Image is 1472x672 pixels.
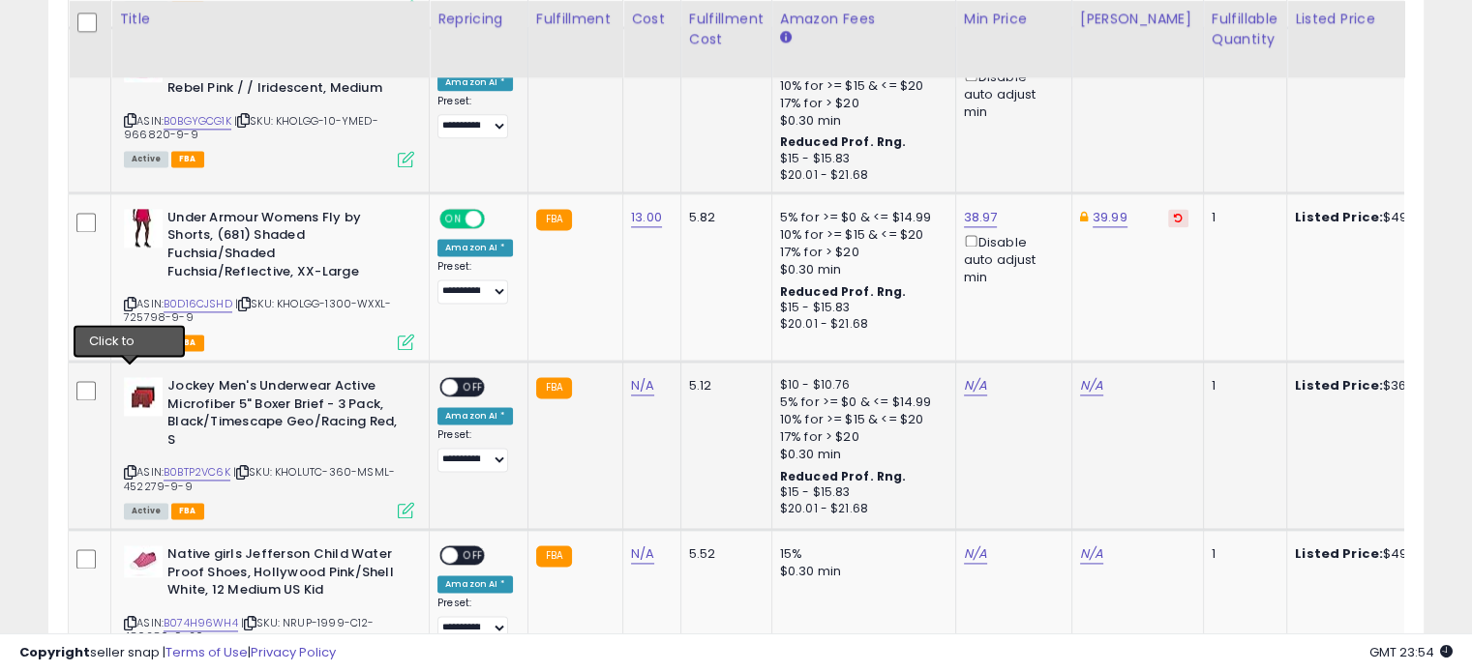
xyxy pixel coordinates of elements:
[1295,545,1456,563] div: $49.99
[441,210,466,226] span: ON
[964,544,987,564] a: N/A
[780,501,941,517] div: $20.01 - $21.68
[124,464,395,493] span: | SKU: KHOLUTC-360-MSML-452279-9-9
[964,66,1057,122] div: Disable auto adjust min
[1080,376,1103,395] a: N/A
[164,113,231,130] a: B0BGYGCG1K
[124,151,168,167] span: All listings currently available for purchase on Amazon
[1295,9,1462,29] div: Listed Price
[631,544,654,564] a: N/A
[437,407,513,424] div: Amazon AI *
[171,151,204,167] span: FBA
[536,545,572,567] small: FBA
[780,428,941,446] div: 17% for > $20
[780,411,941,428] div: 10% for >= $15 & <= $20
[1295,209,1456,226] div: $49.99
[124,545,414,667] div: ASIN:
[437,428,513,472] div: Preset:
[780,283,907,300] b: Reduced Prof. Rng.
[124,296,391,325] span: | SKU: KHOLGG-1300-WXXL-725798-9-9
[19,643,90,661] strong: Copyright
[124,44,414,165] div: ASIN:
[1080,9,1195,29] div: [PERSON_NAME]
[437,239,513,256] div: Amazon AI *
[780,244,941,261] div: 17% for > $20
[780,300,941,316] div: $15 - $15.83
[167,545,403,604] b: Native girls Jefferson Child Water Proof Shoes, Hollywood Pink/Shell White, 12 Medium US Kid
[124,113,378,142] span: | SKU: KHOLGG-10-YMED-966820-9-9
[631,208,662,227] a: 13.00
[964,376,987,395] a: N/A
[536,377,572,398] small: FBA
[171,335,204,351] span: FBA
[167,209,403,285] b: Under Armour Womens Fly by Shorts, (681) Shaded Fuchsia/Shaded Fuchsia/Reflective, XX-Large
[1212,9,1278,49] div: Fulfillable Quantity
[536,9,615,29] div: Fulfillment
[1212,377,1272,394] div: 1
[1369,643,1453,661] span: 2025-10-10 23:54 GMT
[780,167,941,184] div: $20.01 - $21.68
[1295,377,1456,394] div: $36.00
[164,615,238,631] a: B074H96WH4
[780,226,941,244] div: 10% for >= $15 & <= $20
[124,209,414,348] div: ASIN:
[482,210,513,226] span: OFF
[124,545,163,577] img: 31jSl+dxbbL._SL40_.jpg
[1295,208,1383,226] b: Listed Price:
[458,379,489,395] span: OFF
[124,377,163,416] img: 417ZJCBRTqL._SL40_.jpg
[780,316,941,333] div: $20.01 - $21.68
[437,260,513,304] div: Preset:
[165,643,248,661] a: Terms of Use
[780,95,941,112] div: 17% for > $20
[631,9,673,29] div: Cost
[19,644,336,662] div: seller snap | |
[124,503,168,519] span: All listings currently available for purchase on Amazon
[437,575,513,593] div: Amazon AI *
[119,9,421,29] div: Title
[631,376,654,395] a: N/A
[780,151,941,167] div: $15 - $15.83
[780,563,941,580] div: $0.30 min
[171,503,204,519] span: FBA
[689,209,757,226] div: 5.82
[251,643,336,661] a: Privacy Policy
[1174,213,1183,222] i: Revert to store-level Dynamic Max Price
[780,133,907,150] b: Reduced Prof. Rng.
[689,377,757,394] div: 5.12
[164,296,232,312] a: B0D16CJSHD
[124,335,168,351] span: All listings currently available for purchase on Amazon
[1093,208,1127,227] a: 39.99
[689,545,757,563] div: 5.52
[1295,376,1383,394] b: Listed Price:
[780,77,941,95] div: 10% for >= $15 & <= $20
[964,208,998,227] a: 38.97
[1295,544,1383,563] b: Listed Price:
[780,545,941,563] div: 15%
[780,112,941,130] div: $0.30 min
[164,464,230,481] a: B0BTP2VC6K
[780,446,941,463] div: $0.30 min
[780,377,941,394] div: $10 - $10.76
[1080,544,1103,564] a: N/A
[458,547,489,564] span: OFF
[780,468,907,484] b: Reduced Prof. Rng.
[1212,545,1272,563] div: 1
[1080,211,1088,223] i: This overrides the store level Dynamic Max Price for this listing
[124,377,414,516] div: ASIN:
[124,209,163,248] img: 31+s-wUFSxL._SL40_.jpg
[689,9,764,49] div: Fulfillment Cost
[437,73,513,91] div: Amazon AI *
[1212,209,1272,226] div: 1
[536,209,572,230] small: FBA
[780,394,941,411] div: 5% for >= $0 & <= $14.99
[780,209,941,226] div: 5% for >= $0 & <= $14.99
[964,9,1064,29] div: Min Price
[124,615,374,644] span: | SKU: NRUP-1999-C12-480280-9-20
[437,9,520,29] div: Repricing
[780,29,792,46] small: Amazon Fees.
[167,377,403,453] b: Jockey Men's Underwear Active Microfiber 5" Boxer Brief - 3 Pack, Black/Timescape Geo/Racing Red, S
[437,95,513,138] div: Preset:
[964,231,1057,287] div: Disable auto adjust min
[780,484,941,501] div: $15 - $15.83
